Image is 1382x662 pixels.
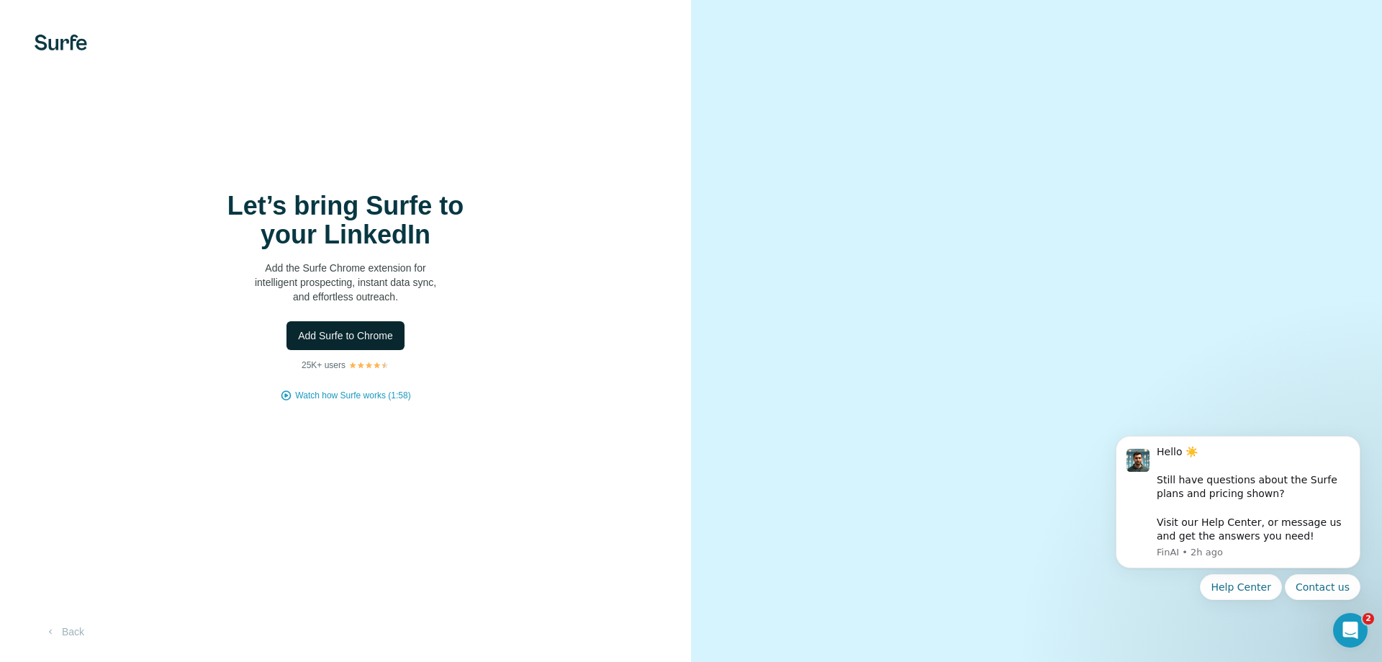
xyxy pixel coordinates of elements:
[1363,613,1374,625] span: 2
[202,192,489,249] h1: Let’s bring Surfe to your LinkedIn
[35,619,94,645] button: Back
[35,35,87,50] img: Surfe's logo
[348,361,389,370] img: Rating Stars
[302,359,345,372] p: 25K+ users
[1333,613,1368,648] iframe: Intercom live chat
[298,328,393,343] span: Add Surfe to Chrome
[286,321,405,350] button: Add Surfe to Chrome
[295,389,410,402] button: Watch how Surfe works (1:58)
[1094,418,1382,655] iframe: Intercom notifications message
[202,261,489,304] p: Add the Surfe Chrome extension for intelligent prospecting, instant data sync, and effortless out...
